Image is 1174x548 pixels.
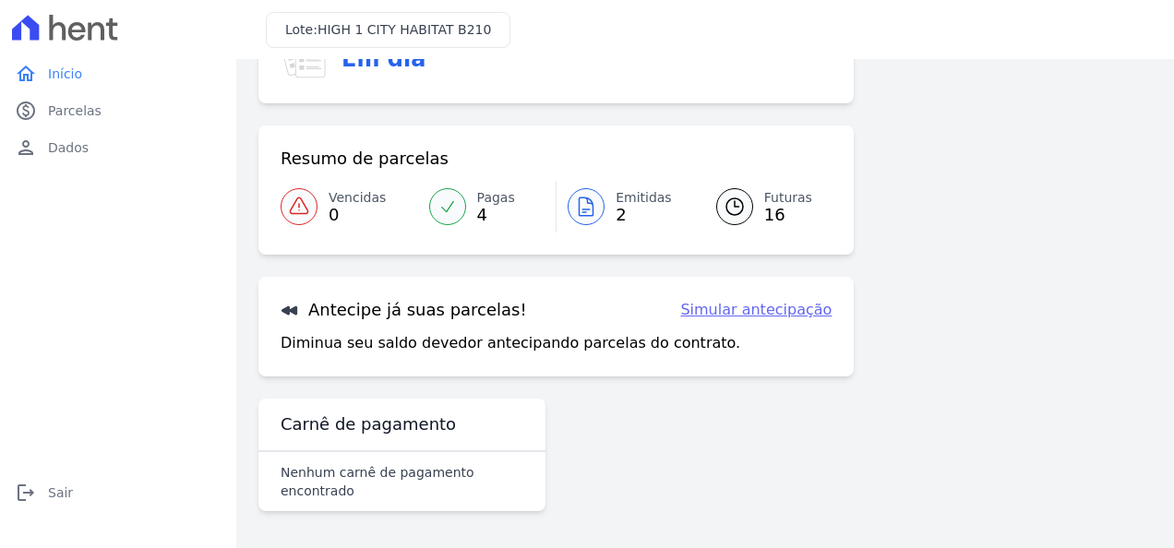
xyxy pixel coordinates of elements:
span: Dados [48,138,89,157]
span: HIGH 1 CITY HABITAT B210 [317,22,491,37]
span: 2 [616,208,672,222]
span: Sair [48,483,73,502]
a: Vencidas 0 [281,181,418,232]
a: paidParcelas [7,92,229,129]
a: Futuras 16 [694,181,833,232]
span: Emitidas [616,188,672,208]
h3: Carnê de pagamento [281,413,456,435]
a: personDados [7,129,229,166]
span: Vencidas [329,188,386,208]
span: Pagas [477,188,515,208]
span: Futuras [764,188,812,208]
a: homeInício [7,55,229,92]
h3: Lote: [285,20,491,40]
i: logout [15,482,37,504]
span: 16 [764,208,812,222]
p: Nenhum carnê de pagamento encontrado [281,463,523,500]
a: logoutSair [7,474,229,511]
i: home [15,63,37,85]
a: Simular antecipação [680,299,832,321]
span: 4 [477,208,515,222]
h3: Resumo de parcelas [281,148,449,170]
a: Pagas 4 [418,181,557,232]
span: Início [48,65,82,83]
span: 0 [329,208,386,222]
a: Emitidas 2 [557,181,694,232]
h3: Antecipe já suas parcelas! [281,299,527,321]
p: Diminua seu saldo devedor antecipando parcelas do contrato. [281,332,740,354]
i: person [15,137,37,159]
i: paid [15,100,37,122]
span: Parcelas [48,101,102,120]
